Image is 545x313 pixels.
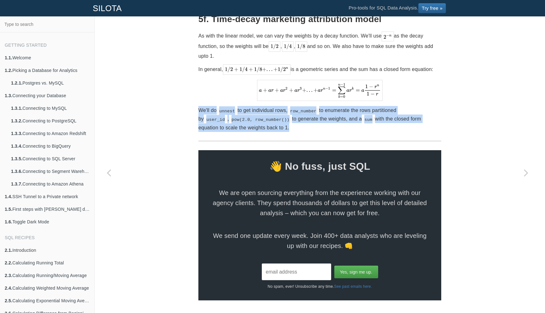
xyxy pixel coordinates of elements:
[262,263,331,280] input: email address
[6,152,94,165] a: 1.3.5.Connecting to SQL Server
[382,32,394,41] img: _mathjax_2632cf29.svg
[2,18,92,30] input: Type to search
[198,280,441,290] p: No spam, ever! Unsubscribe any time.
[88,0,126,16] a: SILOTA
[11,80,22,86] b: 1.2.1.
[198,15,441,24] h2: 5f. Time-decay marketing attribution model
[5,260,12,265] b: 2.2.
[198,158,441,175] span: 👋 No fuss, just SQL
[11,181,22,186] b: 1.3.7.
[5,248,12,253] b: 2.1.
[198,106,441,132] p: We'll do to get individual rows, to enumerate the rows partitioned by , to generate the weights, ...
[217,108,238,114] code: unnest
[334,284,372,289] a: See past emails here.
[5,219,12,224] b: 1.6.
[269,41,281,52] img: _mathjax_233f58.svg
[5,55,12,60] b: 1.1.
[223,64,290,75] img: _mathjax_57f42542.svg
[229,116,292,123] code: pow(2.0, row_number())
[282,41,294,52] img: _mathjax_e9409a6d.svg
[6,140,94,152] a: 1.3.4.Connecting to BigQuery
[11,169,22,174] b: 1.3.6.
[211,188,429,218] span: We are open sourcing everything from the experience working with our agency clients. They spend t...
[5,194,12,199] b: 1.4.
[11,106,22,111] b: 1.3.1.
[512,32,540,313] a: Next page: Funnel Analysis
[11,118,22,123] b: 1.3.2.
[11,144,22,149] b: 1.3.4.
[11,156,22,161] b: 1.3.5.
[257,80,383,101] img: _mathjax_b67e0daa.svg
[513,281,537,305] iframe: Drift Widget Chat Controller
[342,0,452,16] li: Pro-tools for SQL Data Analysis.
[334,266,378,278] input: Yes, sign me up.
[362,116,375,123] code: sum
[5,298,12,303] b: 2.5.
[11,131,22,136] b: 1.3.3.
[5,207,12,212] b: 1.5.
[6,178,94,190] a: 1.3.7.Connecting to Amazon Athena
[198,64,441,75] p: In general, is a geometric series and the sum has a closed form equation:
[95,32,123,313] a: Previous page: SQL's NULL values: comparing, sorting, converting and joining with real values
[288,108,319,114] code: row_number
[5,273,12,278] b: 2.3.
[6,165,94,178] a: 1.3.6.Connecting to Segment Warehouse
[211,231,429,251] span: We send one update every week. Join 400+ data analysts who are leveling up with our recipes. 👊
[418,3,446,13] a: Try free »
[6,102,94,115] a: 1.3.1.Connecting to MySQL
[6,115,94,127] a: 1.3.2.Connecting to PostgreSQL
[5,93,12,98] b: 1.3.
[5,68,12,73] b: 1.2.
[295,41,307,52] img: _mathjax_e0f6d646.svg
[204,116,227,123] code: user_id
[198,32,441,60] p: As with the linear model, we can vary the weights by a decay function. We'll use as the decay fun...
[5,286,12,291] b: 2.4.
[6,77,94,89] a: 1.2.1.Postgres vs. MySQL
[6,127,94,140] a: 1.3.3.Connecting to Amazon Redshift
